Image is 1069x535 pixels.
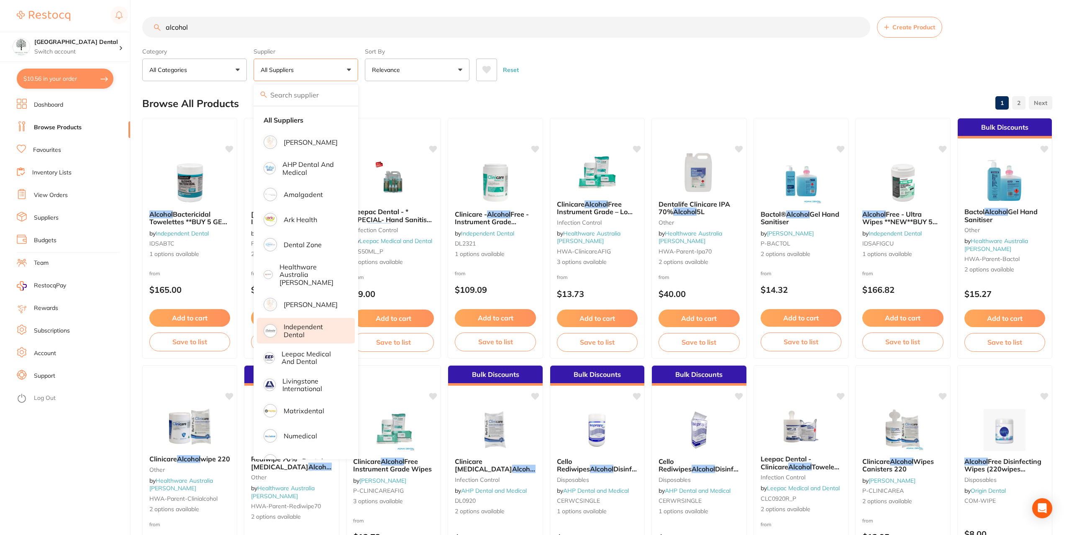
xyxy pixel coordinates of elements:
[761,210,786,218] span: Bactol®
[570,152,624,194] img: Clinicare Alcohol Free Instrument Grade – Low Level Disinfectant Wipes
[251,270,262,276] span: from
[149,250,230,259] span: 1 options available
[672,152,726,194] img: Dentalife Clinicare IPA 70% Alcohol 5L
[284,323,343,338] p: Independent Dental
[995,95,1009,111] a: 1
[964,457,1041,481] span: Free Disinfecting Wipes (220wipes /bottle?
[862,457,890,466] span: Clinicare
[359,237,432,245] a: Leepac Medical and Dental
[557,230,620,245] a: Healthware Australia [PERSON_NAME]
[17,6,70,26] a: Restocq Logo
[254,84,358,105] input: Search supplier
[659,458,739,473] b: Cello Rediwipes Alcohol Disinfectant Wipes Refills
[557,487,629,494] span: by
[34,48,119,56] p: Switch account
[862,457,934,473] span: Wipes Canisters 220
[353,237,432,245] span: by
[455,487,527,494] span: by
[265,380,274,389] img: Livingstone International
[353,477,406,484] span: by
[557,497,600,504] span: CERWCSINGLE
[977,159,1032,201] img: Bactol Alcohol Gel Hand Sanitiser
[448,366,542,386] div: Bulk Discounts
[353,207,433,231] span: Leepac Dental - * SPECIAL- Hand Sanitiser 75%
[557,457,590,473] span: Cello Rediwipes
[557,476,638,483] small: disposables
[455,210,529,234] span: Free - Instrument Grade Disinfecting Wipes
[862,285,943,294] p: $166.82
[265,456,276,466] img: Orien dental
[862,309,943,327] button: Add to cart
[34,236,56,245] a: Budgets
[149,210,230,226] b: Alcohol Bactericidal Towelettes **BUY 5 GET 1 FREE**
[557,230,620,245] span: by
[659,457,692,473] span: Cello Rediwipes
[251,285,332,294] p: $11.95
[862,333,943,351] button: Save to list
[353,457,432,473] span: Free Instrument Grade Wipes
[200,455,230,463] span: wipe 220
[282,377,343,393] p: Livingstone International
[557,458,638,473] b: Cello Rediwipes Alcohol Disinfectant Wipes Canisters
[142,48,247,55] label: Category
[761,484,840,492] span: by
[455,465,574,481] span: Disinfectant Wipes
[869,230,922,237] a: Independent Dental
[265,430,276,441] img: Numedical
[17,281,66,291] a: RestocqPay
[964,255,1020,263] span: HWA-parent-bactol
[512,465,536,473] em: Alcohol
[308,463,332,471] em: Alcohol
[282,161,343,176] p: AHP Dental and Medical
[659,333,739,351] button: Save to list
[869,477,915,484] a: [PERSON_NAME]
[964,310,1045,327] button: Add to cart
[34,38,119,46] h4: Yeronga Park Dental
[659,274,669,280] span: from
[261,66,297,74] p: All Suppliers
[17,11,70,21] img: Restocq Logo
[251,455,332,471] b: Rediwipe 70% Isopropyl Alcohol Wipes 100/Pack
[254,59,358,81] button: All Suppliers
[265,325,276,336] img: Independent Dental
[251,474,332,481] small: other
[365,59,469,81] button: Relevance
[353,333,434,351] button: Save to list
[761,455,841,471] b: Leepac Dental - Clinicare Alcohol Towelettes - High Quality Dental Product
[761,285,841,294] p: $14.32
[659,465,754,481] span: Disinfectant Wipes Refills
[487,210,510,218] em: Alcohol
[254,48,358,55] label: Supplier
[774,407,828,448] img: Leepac Dental - Clinicare Alcohol Towelettes - High Quality Dental Product
[142,59,247,81] button: All Categories
[353,289,434,299] p: $9.00
[862,210,886,218] em: Alcohol
[251,484,315,499] span: by
[761,240,790,247] span: P-BACTOL
[665,487,731,494] a: AHP Dental and Medical
[149,477,213,492] span: by
[284,432,317,440] p: Numedical
[761,270,772,276] span: from
[455,507,536,516] span: 2 options available
[264,116,303,124] strong: All Suppliers
[964,207,984,216] span: Bactol
[659,507,739,516] span: 1 options available
[455,497,476,504] span: DL0920
[1012,95,1025,111] a: 2
[149,477,213,492] a: Healthware Australia [PERSON_NAME]
[34,191,68,200] a: View Orders
[372,66,403,74] p: Relevance
[659,289,739,299] p: $40.00
[761,474,841,481] small: infection control
[284,191,323,198] p: Amalgadent
[557,248,611,255] span: HWA-clinicareAFIG
[892,24,935,31] span: Create Product
[557,465,652,481] span: Disinfectant Wipes Canisters
[964,476,1045,483] small: disposables
[862,270,873,276] span: from
[862,240,894,247] span: IDSAFIGCU
[149,495,218,502] span: HWA-parent-clinialcohol
[17,69,113,89] button: $10.56 in your order
[251,455,308,471] span: Rediwipe 70% [MEDICAL_DATA]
